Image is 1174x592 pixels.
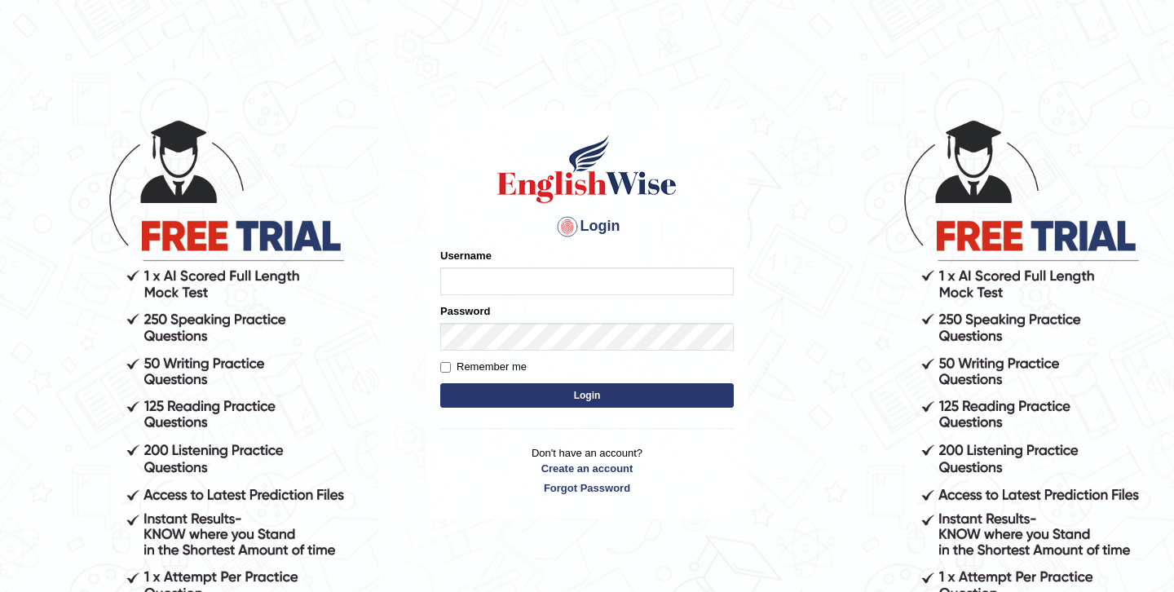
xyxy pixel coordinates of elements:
input: Remember me [440,362,451,373]
h4: Login [440,214,734,240]
label: Password [440,303,490,319]
button: Login [440,383,734,408]
label: Username [440,248,492,263]
a: Create an account [440,461,734,476]
a: Forgot Password [440,480,734,496]
label: Remember me [440,359,527,375]
p: Don't have an account? [440,445,734,496]
img: Logo of English Wise sign in for intelligent practice with AI [494,132,680,205]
